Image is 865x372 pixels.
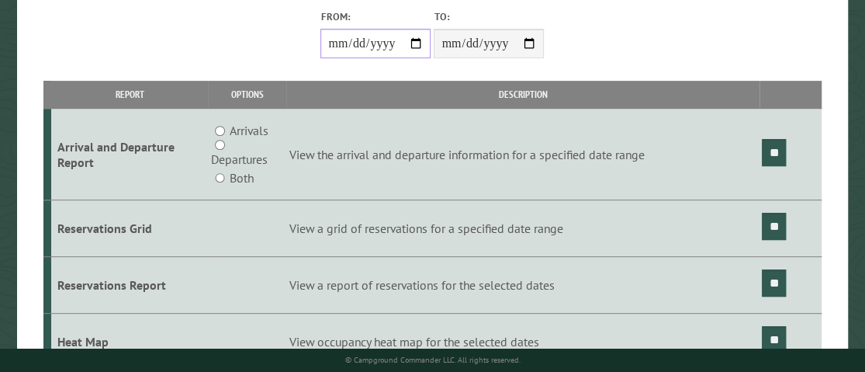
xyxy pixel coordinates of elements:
label: Departures [211,150,268,169]
th: Options [208,81,286,108]
label: Both [229,169,253,187]
td: View a report of reservations for the selected dates [286,256,759,313]
th: Description [286,81,759,108]
td: Reservations Report [51,256,209,313]
div: Keywords by Traffic [171,92,261,102]
div: Domain: [DOMAIN_NAME] [40,40,171,53]
div: v 4.0.25 [43,25,76,37]
th: Report [51,81,209,108]
label: From: [320,9,431,24]
img: tab_domain_overview_orange.svg [42,90,54,103]
label: Arrivals [229,121,268,140]
td: Arrival and Departure Report [51,109,209,200]
small: © Campground Commander LLC. All rights reserved. [344,355,520,365]
div: Domain Overview [59,92,139,102]
img: logo_orange.svg [25,25,37,37]
td: View a grid of reservations for a specified date range [286,200,759,257]
img: tab_keywords_by_traffic_grey.svg [154,90,167,103]
td: Heat Map [51,313,209,370]
img: website_grey.svg [25,40,37,53]
td: View the arrival and departure information for a specified date range [286,109,759,200]
td: Reservations Grid [51,200,209,257]
label: To: [434,9,544,24]
td: View occupancy heat map for the selected dates [286,313,759,370]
